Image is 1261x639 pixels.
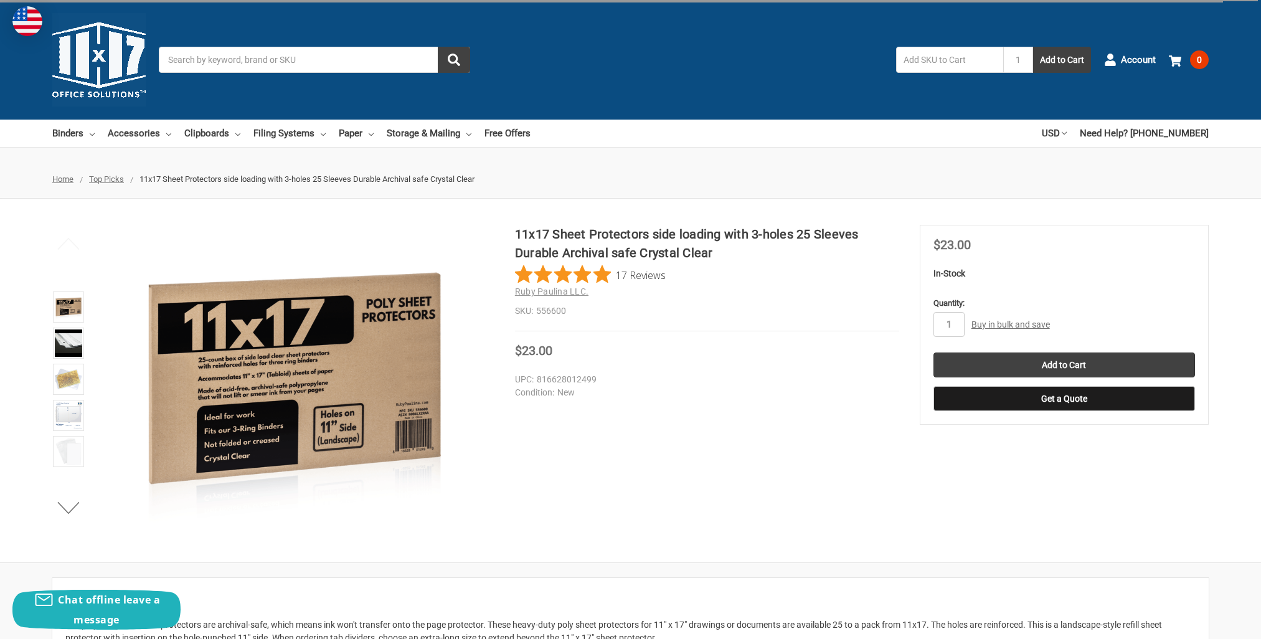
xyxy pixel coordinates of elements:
a: Binders [52,120,95,147]
dd: New [515,386,894,399]
input: Add SKU to Cart [896,47,1003,73]
button: Chat offline leave a message [12,590,181,630]
a: Storage & Mailing [387,120,471,147]
a: Accessories [108,120,171,147]
a: Buy in bulk and save [971,319,1050,329]
a: Top Picks [89,174,124,184]
dt: SKU: [515,305,533,318]
a: Ruby Paulina LLC. [515,286,588,296]
img: 11x17 Sheet Protectors side loading with 3-holes 25 Sleeves Durable Archival safe Crystal Clear [139,225,450,536]
a: Need Help? [PHONE_NUMBER] [1080,120,1209,147]
a: Paper [339,120,374,147]
dt: Condition: [515,386,554,399]
img: 11x17 Sheet Protectors side loading with 3-holes 25 Sleeves Durable Archival safe Crystal Clear [55,293,82,321]
span: 0 [1190,50,1209,69]
a: Home [52,174,73,184]
span: Account [1121,53,1156,67]
a: Filing Systems [253,120,326,147]
input: Add to Cart [933,353,1195,377]
button: Get a Quote [933,386,1195,411]
label: Quantity: [933,297,1195,310]
h1: 11x17 Sheet Protectors side loading with 3-holes 25 Sleeves Durable Archival safe Crystal Clear [515,225,899,262]
a: Account [1104,44,1156,76]
a: Free Offers [484,120,531,147]
p: In-Stock [933,267,1195,280]
a: Clipboards [184,120,240,147]
img: 11x17.com [52,13,146,107]
img: 11x17 Sheet Protectors side loading with 3-holes 25 Sleeves Durable Archival safe Crystal Clear [55,329,82,357]
button: Next [50,495,88,520]
span: 11x17 Sheet Protectors side loading with 3-holes 25 Sleeves Durable Archival safe Crystal Clear [139,174,475,184]
input: Search by keyword, brand or SKU [159,47,470,73]
a: 0 [1169,44,1209,76]
button: Rated 4.8 out of 5 stars from 17 reviews. Jump to reviews. [515,265,666,284]
span: $23.00 [515,343,552,358]
a: USD [1042,120,1067,147]
span: $23.00 [933,237,971,252]
span: Chat offline leave a message [58,593,160,627]
iframe: Google Customer Reviews [1158,605,1261,639]
dd: 556600 [515,305,899,318]
img: 11x17 Sheet Protector Poly with holes on 11" side 556600 [55,366,82,393]
img: 11x17 Sheet Protectors side loading with 3-holes 25 Sleeves Durable Archival safe Crystal Clear [55,438,82,465]
img: duty and tax information for United States [12,6,42,36]
dd: 816628012499 [515,373,894,386]
dt: UPC: [515,373,534,386]
button: Previous [50,231,88,256]
h2: Description [65,591,1196,610]
img: 11x17 Sheet Protectors side loading with 3-holes 25 Sleeves Durable Archival safe Crystal Clear [55,402,82,429]
button: Add to Cart [1033,47,1091,73]
span: 17 Reviews [616,265,666,284]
